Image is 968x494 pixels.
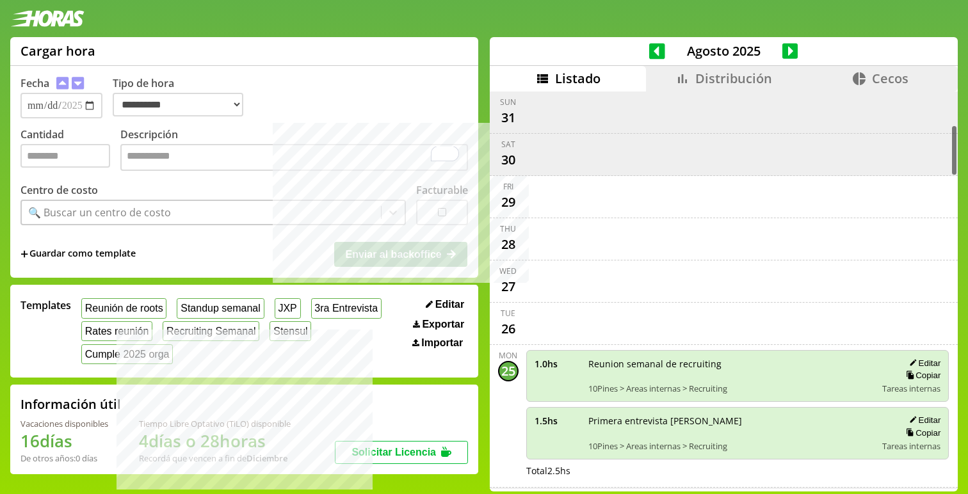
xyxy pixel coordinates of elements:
[20,42,95,60] h1: Cargar hora
[335,441,468,464] button: Solicitar Licencia
[695,70,772,87] span: Distribución
[28,205,171,219] div: 🔍 Buscar un centro de costo
[498,192,519,212] div: 29
[501,139,515,150] div: Sat
[20,127,120,174] label: Cantidad
[416,183,468,197] label: Facturable
[499,266,517,276] div: Wed
[499,350,517,361] div: Mon
[872,70,908,87] span: Cecos
[498,319,519,339] div: 26
[20,418,108,429] div: Vacaciones disponibles
[270,321,311,341] button: Stensul
[409,318,468,331] button: Exportar
[20,452,108,464] div: De otros años: 0 días
[275,298,301,318] button: JXP
[81,344,173,364] button: Cumple 2025 orga
[139,429,291,452] h1: 4 días o 28 horas
[902,370,940,381] button: Copiar
[905,358,940,369] button: Editar
[526,465,949,477] div: Total 2.5 hs
[498,276,519,297] div: 27
[501,308,515,319] div: Tue
[20,183,98,197] label: Centro de costo
[503,181,513,192] div: Fri
[422,319,464,330] span: Exportar
[139,418,291,429] div: Tiempo Libre Optativo (TiLO) disponible
[20,395,121,413] h2: Información útil
[588,358,874,370] span: Reunion semanal de recruiting
[882,383,940,394] span: Tareas internas
[20,429,108,452] h1: 16 días
[498,108,519,128] div: 31
[588,415,874,427] span: Primera entrevista [PERSON_NAME]
[500,97,516,108] div: Sun
[20,247,136,261] span: +Guardar como template
[588,440,874,452] span: 10Pines > Areas internas > Recruiting
[498,234,519,255] div: 28
[665,42,782,60] span: Agosto 2025
[422,298,468,311] button: Editar
[588,383,874,394] span: 10Pines > Areas internas > Recruiting
[311,298,382,318] button: 3ra Entrevista
[435,299,464,310] span: Editar
[498,361,519,381] div: 25
[490,92,958,490] div: scrollable content
[882,440,940,452] span: Tareas internas
[421,337,463,349] span: Importar
[20,76,49,90] label: Fecha
[20,298,71,312] span: Templates
[20,247,28,261] span: +
[351,447,436,458] span: Solicitar Licencia
[120,127,468,174] label: Descripción
[10,10,85,27] img: logotipo
[113,76,254,118] label: Tipo de hora
[498,150,519,170] div: 30
[902,427,940,438] button: Copiar
[246,452,287,464] b: Diciembre
[535,415,579,427] span: 1.5 hs
[535,358,579,370] span: 1.0 hs
[500,223,516,234] div: Thu
[177,298,264,318] button: Standup semanal
[120,144,468,171] textarea: To enrich screen reader interactions, please activate Accessibility in Grammarly extension settings
[113,93,243,116] select: Tipo de hora
[139,452,291,464] div: Recordá que vencen a fin de
[163,321,259,341] button: Recruiting Semanal
[20,144,110,168] input: Cantidad
[905,415,940,426] button: Editar
[81,298,166,318] button: Reunión de roots
[81,321,152,341] button: Rates reunión
[555,70,601,87] span: Listado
